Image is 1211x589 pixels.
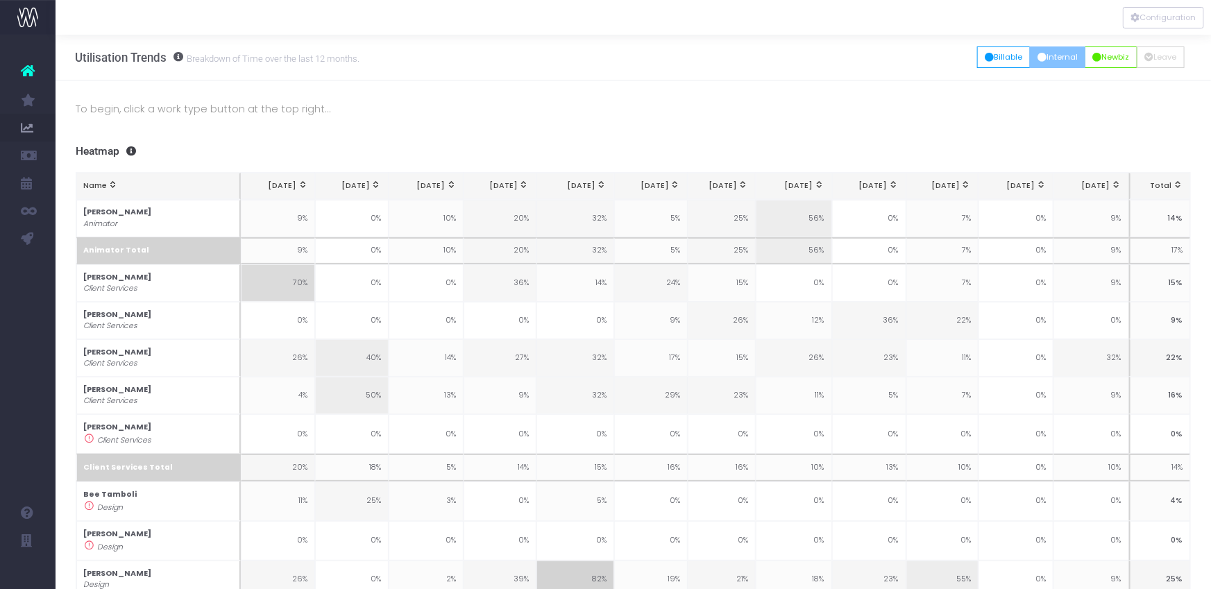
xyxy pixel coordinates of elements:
[536,264,614,302] td: 14%
[906,414,979,454] td: 0%
[832,481,906,521] td: 0%
[315,200,389,237] td: 0%
[688,173,756,200] th: Jul 25: activate to sort column ascending
[906,454,979,481] td: 10%
[688,302,756,339] td: 26%
[913,180,971,191] div: [DATE]
[83,568,151,579] strong: [PERSON_NAME]
[756,414,831,454] td: 0%
[83,309,151,320] strong: [PERSON_NAME]
[464,237,536,265] td: 20%
[614,302,688,339] td: 9%
[979,454,1053,481] td: 0%
[832,339,906,377] td: 23%
[315,339,389,377] td: 40%
[614,414,688,454] td: 0%
[389,200,464,237] td: 10%
[1129,200,1191,237] td: 14%
[1129,264,1191,302] td: 15%
[83,321,137,332] i: Client Services
[75,51,359,65] h3: Utilisation Trends
[464,377,536,414] td: 9%
[979,521,1053,561] td: 0%
[464,414,536,454] td: 0%
[906,339,979,377] td: 11%
[241,454,315,481] td: 20%
[1123,7,1204,28] button: Configuration
[536,521,614,561] td: 0%
[756,264,831,302] td: 0%
[614,200,688,237] td: 5%
[536,377,614,414] td: 32%
[688,264,756,302] td: 15%
[315,302,389,339] td: 0%
[1129,521,1191,561] td: 0%
[839,180,899,191] div: [DATE]
[241,237,315,265] td: 9%
[83,395,137,407] i: Client Services
[688,377,756,414] td: 23%
[389,264,464,302] td: 0%
[756,237,831,265] td: 56%
[241,302,315,339] td: 0%
[1129,481,1191,521] td: 4%
[614,264,688,302] td: 24%
[1129,173,1191,200] th: Total: activate to sort column ascending
[979,414,1053,454] td: 0%
[1053,481,1128,521] td: 0%
[979,302,1053,339] td: 0%
[906,521,979,561] td: 0%
[76,237,242,265] th: Animator Total
[1129,377,1191,414] td: 16%
[248,180,308,191] div: [DATE]
[614,521,688,561] td: 0%
[464,264,536,302] td: 36%
[832,521,906,561] td: 0%
[1053,521,1128,561] td: 0%
[241,521,315,561] td: 0%
[688,414,756,454] td: 0%
[389,173,464,200] th: Mar 25: activate to sort column ascending
[241,481,315,521] td: 11%
[315,173,389,200] th: Feb 25: activate to sort column ascending
[979,200,1053,237] td: 0%
[756,173,831,200] th: Aug 25: activate to sort column ascending
[464,481,536,521] td: 0%
[83,384,151,395] strong: [PERSON_NAME]
[83,219,117,230] i: Animator
[83,347,151,357] strong: [PERSON_NAME]
[315,377,389,414] td: 50%
[688,521,756,561] td: 0%
[464,454,536,481] td: 14%
[906,377,979,414] td: 7%
[763,180,824,191] div: [DATE]
[389,237,464,265] td: 10%
[1129,302,1191,339] td: 9%
[241,264,315,302] td: 70%
[83,529,151,539] strong: [PERSON_NAME]
[622,180,680,191] div: [DATE]
[979,339,1053,377] td: 0%
[1053,377,1128,414] td: 9%
[832,414,906,454] td: 0%
[315,414,389,454] td: 0%
[986,180,1047,191] div: [DATE]
[756,339,831,377] td: 26%
[832,173,906,200] th: Sep 25: activate to sort column ascending
[544,180,607,191] div: [DATE]
[389,414,464,454] td: 0%
[536,302,614,339] td: 0%
[1053,173,1128,200] th: Dec 25: activate to sort column ascending
[1129,339,1191,377] td: 22%
[756,481,831,521] td: 0%
[241,339,315,377] td: 26%
[832,264,906,302] td: 0%
[832,302,906,339] td: 36%
[977,46,1031,68] button: Billable
[315,521,389,561] td: 0%
[688,200,756,237] td: 25%
[979,377,1053,414] td: 0%
[76,454,242,481] th: Client Services Total
[614,339,688,377] td: 17%
[97,502,123,513] i: Design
